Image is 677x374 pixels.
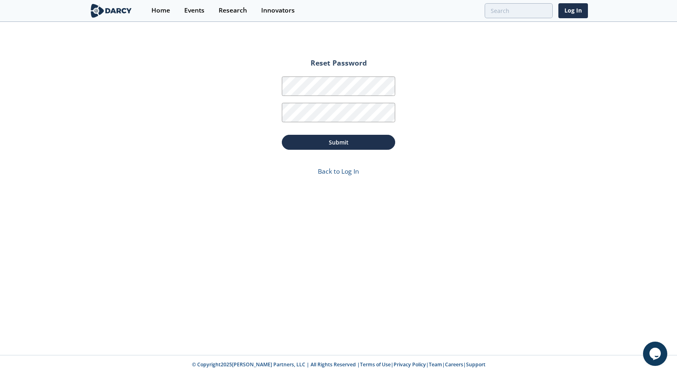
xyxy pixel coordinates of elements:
p: © Copyright 2025 [PERSON_NAME] Partners, LLC | All Rights Reserved | | | | | [39,361,638,368]
a: Privacy Policy [394,361,426,368]
input: Advanced Search [485,3,553,18]
div: Home [151,7,170,14]
a: Terms of Use [360,361,391,368]
a: Team [429,361,442,368]
div: Events [184,7,204,14]
button: Submit [282,135,395,150]
a: Back to Log In [318,167,359,176]
iframe: chat widget [643,342,669,366]
img: logo-wide.svg [89,4,133,18]
h2: Reset Password [282,59,395,72]
a: Support [466,361,485,368]
a: Careers [445,361,463,368]
div: Research [219,7,247,14]
div: Innovators [261,7,295,14]
a: Log In [558,3,588,18]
